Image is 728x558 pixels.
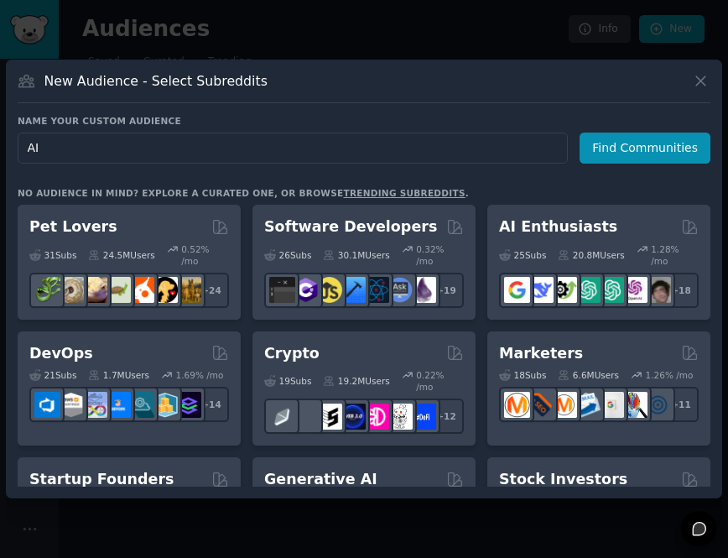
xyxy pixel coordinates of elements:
[504,277,530,303] img: GoogleGeminiAI
[293,277,319,303] img: csharp
[410,404,436,430] img: defi_
[528,392,554,418] img: bigseo
[598,277,624,303] img: chatgpt_prompts_
[81,277,107,303] img: leopardgeckos
[621,277,647,303] img: OpenAIDev
[88,243,154,267] div: 24.5M Users
[176,369,224,381] div: 1.69 % /mo
[293,404,319,430] img: 0xPolygon
[152,392,178,418] img: aws_cdk
[34,277,60,303] img: herpetology
[575,392,601,418] img: Emailmarketing
[323,369,389,393] div: 19.2M Users
[499,216,617,237] h2: AI Enthusiasts
[663,387,699,422] div: + 11
[551,392,577,418] img: AskMarketing
[645,277,671,303] img: ArtificalIntelligence
[44,72,268,90] h3: New Audience - Select Subreddits
[29,369,76,381] div: 21 Sub s
[34,392,60,418] img: azuredevops
[598,392,624,418] img: googleads
[499,243,546,267] div: 25 Sub s
[363,404,389,430] img: defiblockchain
[645,392,671,418] img: OnlineMarketing
[504,392,530,418] img: content_marketing
[175,392,201,418] img: PlatformEngineers
[175,277,201,303] img: dogbreed
[340,404,366,430] img: web3
[58,277,84,303] img: ballpython
[29,343,93,364] h2: DevOps
[29,469,174,490] h2: Startup Founders
[323,243,389,267] div: 30.1M Users
[105,392,131,418] img: DevOpsLinks
[88,369,149,381] div: 1.7M Users
[663,273,699,308] div: + 18
[558,243,624,267] div: 20.8M Users
[18,115,710,127] h3: Name your custom audience
[264,369,311,393] div: 19 Sub s
[499,343,583,364] h2: Marketers
[269,404,295,430] img: ethfinance
[551,277,577,303] img: AItoolsCatalog
[18,133,568,164] input: Pick a short name, like "Digital Marketers" or "Movie-Goers"
[558,369,619,381] div: 6.6M Users
[58,392,84,418] img: AWS_Certified_Experts
[181,243,229,267] div: 0.52 % /mo
[81,392,107,418] img: Docker_DevOps
[416,243,464,267] div: 0.32 % /mo
[646,369,694,381] div: 1.26 % /mo
[105,277,131,303] img: turtle
[410,277,436,303] img: elixir
[316,404,342,430] img: ethstaker
[429,399,464,434] div: + 12
[194,387,229,422] div: + 14
[575,277,601,303] img: chatgpt_promptDesign
[528,277,554,303] img: DeepSeek
[194,273,229,308] div: + 24
[363,277,389,303] img: reactnative
[264,243,311,267] div: 26 Sub s
[580,133,710,164] button: Find Communities
[343,188,465,198] a: trending subreddits
[340,277,366,303] img: iOSProgramming
[621,392,647,418] img: MarketingResearch
[264,469,377,490] h2: Generative AI
[128,392,154,418] img: platformengineering
[29,243,76,267] div: 31 Sub s
[416,369,464,393] div: 0.22 % /mo
[128,277,154,303] img: cockatiel
[316,277,342,303] img: learnjavascript
[499,369,546,381] div: 18 Sub s
[387,277,413,303] img: AskComputerScience
[18,187,469,199] div: No audience in mind? Explore a curated one, or browse .
[269,277,295,303] img: software
[499,469,627,490] h2: Stock Investors
[264,343,320,364] h2: Crypto
[264,216,437,237] h2: Software Developers
[651,243,699,267] div: 1.28 % /mo
[387,404,413,430] img: CryptoNews
[429,273,464,308] div: + 19
[29,216,117,237] h2: Pet Lovers
[152,277,178,303] img: PetAdvice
